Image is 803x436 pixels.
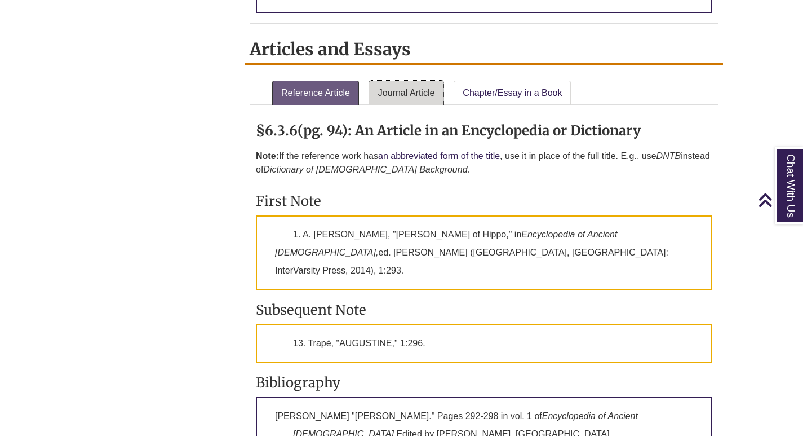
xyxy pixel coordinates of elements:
p: 1. A. [PERSON_NAME], "[PERSON_NAME] of Hippo," in ed. [PERSON_NAME] ([GEOGRAPHIC_DATA], [GEOGRAPH... [256,215,712,290]
h3: Subsequent Note [256,301,712,319]
h3: Bibliography [256,374,712,391]
strong: Note: [256,151,279,161]
strong: (pg. 94): An Article in an Encyclopedia or Dictionary [298,122,641,139]
em: Dictionary of [DEMOGRAPHIC_DATA] Background. [263,165,470,174]
a: Journal Article [369,81,444,105]
a: Reference Article [272,81,359,105]
p: 13. Trapè, "AUGUSTINE," 1:296. [256,324,712,363]
a: Back to Top [758,192,800,208]
h3: First Note [256,192,712,210]
a: Chapter/Essay in a Book [454,81,571,105]
h2: Articles and Essays [245,35,723,65]
em: DNTB [656,151,681,161]
p: If the reference work has , use it in place of the full title. E.g., use instead of [256,145,712,181]
a: an abbreviated form of the title [378,151,500,161]
strong: §6.3.6 [256,122,298,139]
